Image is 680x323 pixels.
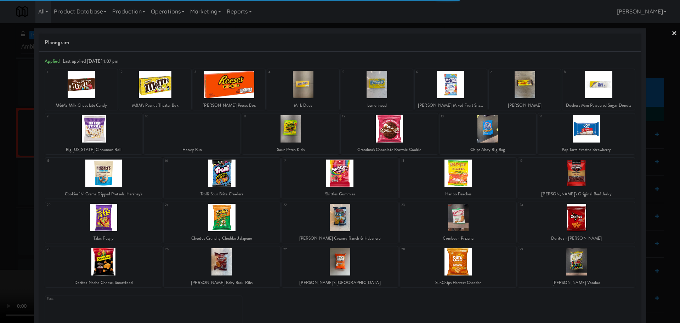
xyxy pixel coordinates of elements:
[45,190,162,199] div: Cookies 'N' Creme Dipped Pretzels, Hershey's
[283,158,340,164] div: 17
[164,278,280,287] div: [PERSON_NAME] Baby Back Ribs
[401,158,458,164] div: 18
[45,58,60,65] span: Applied
[441,145,535,154] div: Chips Ahoy Big Bag
[400,234,516,243] div: Combos - Pizzeria
[562,69,635,110] div: 8Duchess Mini Powdered Sugar Donuts
[46,234,161,243] div: Takis Fuego
[520,202,576,208] div: 24
[519,278,634,287] div: [PERSON_NAME] Voodoo
[47,158,103,164] div: 15
[416,101,486,110] div: [PERSON_NAME] Mixed Fruit Snacks
[46,278,161,287] div: Doritos Nacho Cheese, Smartfood
[165,158,222,164] div: 16
[243,145,338,154] div: Sour Patch Kids
[267,69,339,110] div: 4Milk Duds
[341,145,437,154] div: Grandma's Chocolate Brownie Cookie
[63,58,119,65] span: Last applied [DATE] 1:07 pm
[520,158,576,164] div: 19
[268,69,303,75] div: 4
[164,158,280,199] div: 16Trolli Sour Brite Crawlers
[282,234,398,243] div: [PERSON_NAME] Creamy Ranch & Habanero
[415,101,487,110] div: [PERSON_NAME] Mixed Fruit Snacks
[164,246,280,287] div: 26[PERSON_NAME] Baby Back Ribs
[194,69,229,75] div: 3
[16,5,28,18] img: Micromart
[539,145,634,154] div: Pop Tarts Frosted Strawberry
[400,158,516,199] div: 18Haribo Peaches
[268,101,338,110] div: Milk Duds
[518,158,635,199] div: 19[PERSON_NAME]'s Original Beef Jerky
[341,113,437,154] div: 12Grandma's Chocolate Brownie Cookie
[415,69,487,110] div: 6[PERSON_NAME] Mixed Fruit Snacks
[282,202,398,243] div: 22[PERSON_NAME] Creamy Ranch & Habanero
[46,101,117,110] div: M&M's Milk Chocolate Candy
[538,113,635,154] div: 14Pop Tarts Frosted Strawberry
[45,234,162,243] div: Takis Fuego
[440,145,536,154] div: Chips Ahoy Big Bag
[145,113,192,119] div: 10
[282,158,398,199] div: 17Skittles Gummies
[401,246,458,252] div: 28
[401,190,515,199] div: Haribo Peaches
[671,23,677,45] a: ×
[47,246,103,252] div: 25
[47,202,103,208] div: 20
[165,278,279,287] div: [PERSON_NAME] Baby Back Ribs
[165,190,279,199] div: Trolli Sour Brite Crawlers
[282,190,398,199] div: Skittles Gummies
[538,145,635,154] div: Pop Tarts Frosted Strawberry
[144,145,240,154] div: Honey Bun
[563,101,634,110] div: Duchess Mini Powdered Sugar Donuts
[193,69,265,110] div: 3[PERSON_NAME] Pieces Box
[164,234,280,243] div: Cheetos Crunchy Cheddar Jalapeno
[45,145,142,154] div: Big [US_STATE] Cinnamon Roll
[519,190,634,199] div: [PERSON_NAME]'s Original Beef Jerky
[518,278,635,287] div: [PERSON_NAME] Voodoo
[45,202,162,243] div: 20Takis Fuego
[242,113,339,154] div: 11Sour Patch Kids
[341,69,413,110] div: 5Lemonhead
[490,101,560,110] div: [PERSON_NAME]
[45,101,118,110] div: M&M's Milk Chocolate Candy
[342,145,436,154] div: Grandma's Chocolate Brownie Cookie
[401,234,515,243] div: Combos - Pizzeria
[342,101,412,110] div: Lemonhead
[47,296,143,302] div: Extra
[145,145,239,154] div: Honey Bun
[45,278,162,287] div: Doritos Nacho Cheese, Smartfood
[520,246,576,252] div: 29
[47,113,94,119] div: 9
[401,278,515,287] div: SunChips Harvest Cheddar
[518,234,635,243] div: Doritos - [PERSON_NAME]
[164,190,280,199] div: Trolli Sour Brite Crawlers
[282,278,398,287] div: [PERSON_NAME]’s [GEOGRAPHIC_DATA]
[416,69,451,75] div: 6
[45,158,162,199] div: 15Cookies 'N' Creme Dipped Pretzels, Hershey's
[244,113,291,119] div: 11
[400,246,516,287] div: 28SunChips Harvest Cheddar
[283,278,397,287] div: [PERSON_NAME]’s [GEOGRAPHIC_DATA]
[519,234,634,243] div: Doritos - [PERSON_NAME]
[283,202,340,208] div: 22
[400,190,516,199] div: Haribo Peaches
[45,69,118,110] div: 1M&M's Milk Chocolate Candy
[45,37,635,48] span: Planogram
[193,101,265,110] div: [PERSON_NAME] Pieces Box
[518,202,635,243] div: 24Doritos - [PERSON_NAME]
[165,234,279,243] div: Cheetos Crunchy Cheddar Jalapeno
[518,246,635,287] div: 29[PERSON_NAME] Voodoo
[440,113,536,154] div: 13Chips Ahoy Big Bag
[242,145,339,154] div: Sour Patch Kids
[489,101,561,110] div: [PERSON_NAME]
[120,101,191,110] div: M&M's Peanut Theater Box
[144,113,240,154] div: 10Honey Bun
[119,101,192,110] div: M&M's Peanut Theater Box
[342,113,389,119] div: 12
[45,113,142,154] div: 9Big [US_STATE] Cinnamon Roll
[283,234,397,243] div: [PERSON_NAME] Creamy Ranch & Habanero
[518,190,635,199] div: [PERSON_NAME]'s Original Beef Jerky
[401,202,458,208] div: 23
[400,202,516,243] div: 23Combos - Pizzeria
[45,246,162,287] div: 25Doritos Nacho Cheese, Smartfood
